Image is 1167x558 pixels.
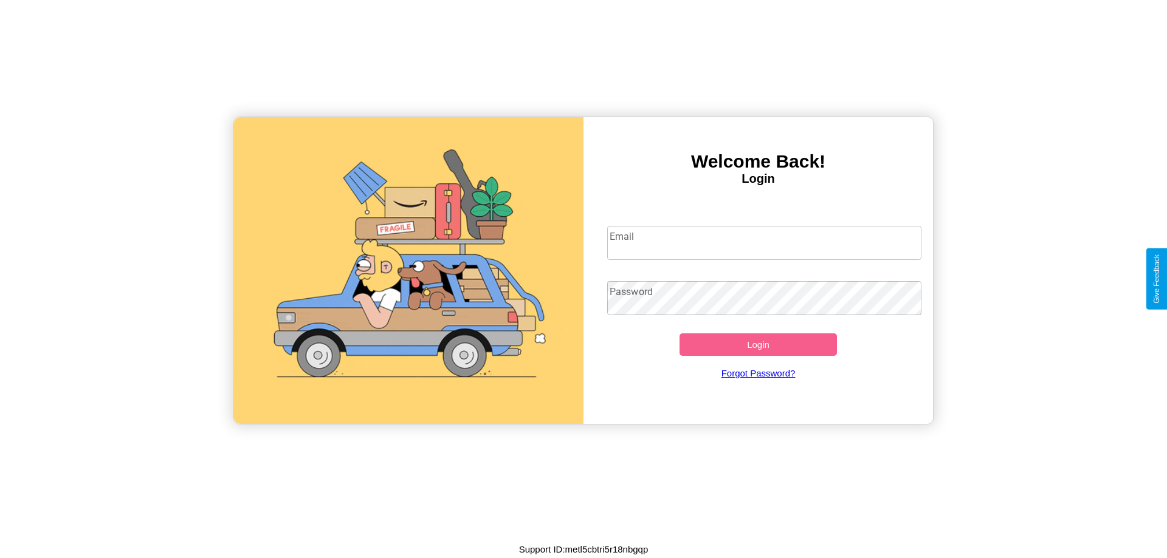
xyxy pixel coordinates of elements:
[601,356,916,390] a: Forgot Password?
[680,333,837,356] button: Login
[519,541,649,557] p: Support ID: metl5cbtri5r18nbgqp
[583,151,933,172] h3: Welcome Back!
[1152,254,1161,304] div: Give Feedback
[234,117,583,424] img: gif
[583,172,933,186] h4: Login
